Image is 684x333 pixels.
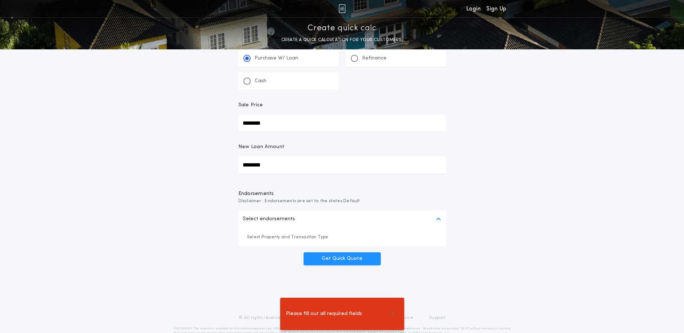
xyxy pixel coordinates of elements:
button: Select endorsements [238,210,446,228]
p: CREATE A QUICK CALCULATION FOR YOUR CUSTOMERS. [281,36,403,44]
span: Disclaimer : Endorsements are set to the states Default [238,197,446,205]
span: Endorsements [238,190,446,197]
p: Select endorsements [243,215,295,223]
img: img [339,4,345,13]
p: Purchase W/ Loan [255,55,298,62]
input: New Loan Amount [238,156,446,174]
input: Sale Price [238,115,446,132]
p: Cash [255,77,266,85]
p: New Loan Amount [238,143,285,151]
ul: Select endorsements [238,228,446,247]
p: Create quick calc [308,23,376,34]
p: Select Property and Transaction Type [247,234,437,241]
p: Refinance [362,55,387,62]
p: Sale Price [238,102,263,109]
button: Get Quick Quote [304,252,381,265]
span: Please fill out all required fields [286,310,362,318]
